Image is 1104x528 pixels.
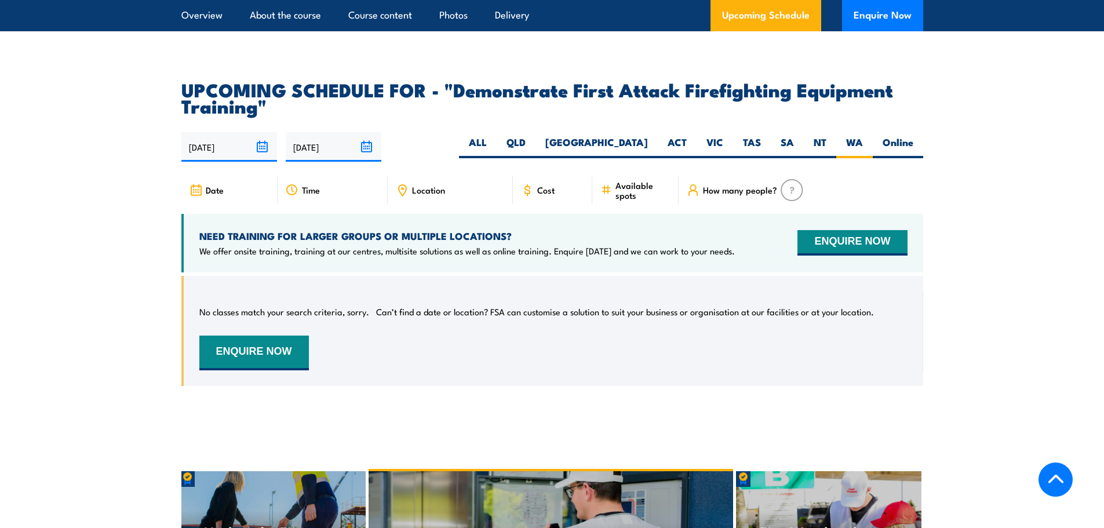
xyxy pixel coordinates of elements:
label: SA [771,136,804,158]
h2: UPCOMING SCHEDULE FOR - "Demonstrate First Attack Firefighting Equipment Training" [181,81,923,114]
label: ACT [658,136,697,158]
span: Available spots [615,180,671,200]
span: Cost [537,185,555,195]
label: Online [873,136,923,158]
label: TAS [733,136,771,158]
button: ENQUIRE NOW [797,230,907,256]
h4: NEED TRAINING FOR LARGER GROUPS OR MULTIPLE LOCATIONS? [199,230,735,242]
label: NT [804,136,836,158]
label: ALL [459,136,497,158]
label: VIC [697,136,733,158]
label: WA [836,136,873,158]
p: Can’t find a date or location? FSA can customise a solution to suit your business or organisation... [376,306,874,318]
label: QLD [497,136,535,158]
input: To date [286,132,381,162]
span: Time [302,185,320,195]
span: How many people? [703,185,777,195]
p: No classes match your search criteria, sorry. [199,306,369,318]
label: [GEOGRAPHIC_DATA] [535,136,658,158]
input: From date [181,132,277,162]
button: ENQUIRE NOW [199,336,309,370]
span: Date [206,185,224,195]
p: We offer onsite training, training at our centres, multisite solutions as well as online training... [199,245,735,257]
span: Location [412,185,445,195]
